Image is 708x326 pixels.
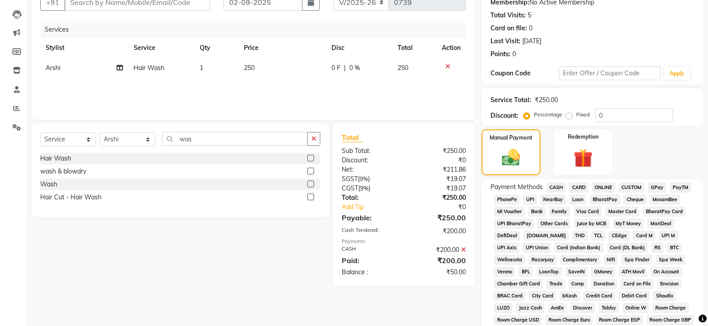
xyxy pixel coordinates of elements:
[360,175,368,182] span: 9%
[568,133,599,141] label: Redemption
[599,303,619,313] span: Tabby
[41,21,473,38] div: Services
[554,243,603,253] span: Card (Indian Bank)
[559,66,661,80] input: Enter Offer / Coupon Code
[535,95,558,105] div: ₹250.00
[569,279,587,289] span: Comp
[404,255,473,266] div: ₹200.00
[604,255,618,265] span: Nift
[335,202,415,212] a: Add Tip
[404,165,473,174] div: ₹211.86
[335,184,404,193] div: ( )
[651,243,663,253] span: RS
[335,193,404,202] div: Total:
[490,95,531,105] div: Service Total:
[546,279,565,289] span: Trade
[560,291,580,301] span: bKash
[335,227,404,236] div: Cash Tendered:
[331,63,340,73] span: 0 F
[349,63,360,73] span: 0 %
[335,174,404,184] div: ( )
[335,245,404,255] div: CASH
[653,291,676,301] span: Shoutlo
[633,231,655,241] span: Card M
[605,206,639,217] span: Master Card
[592,182,615,193] span: ONLINE
[523,243,551,253] span: UPI Union
[162,132,308,146] input: Search or Scan
[490,111,518,120] div: Discount:
[326,38,392,58] th: Disc
[548,303,567,313] span: AmEx
[621,255,652,265] span: Spa Finder
[590,194,620,205] span: BharatPay
[490,182,543,192] span: Payment Methods
[494,243,519,253] span: UPI Axis
[546,182,566,193] span: CASH
[494,194,519,205] span: PhonePe
[570,303,595,313] span: Discover
[40,193,101,202] div: Hair Cut - Hair Wash
[657,279,681,289] span: Envision
[529,291,556,301] span: City Card
[643,206,686,217] span: BharatPay Card
[360,185,369,192] span: 9%
[570,194,587,205] span: Loan
[40,167,86,176] div: wash & blowdry
[404,212,473,223] div: ₹250.00
[342,175,358,183] span: SGST
[545,315,593,325] span: Room Charge Euro
[40,154,71,163] div: Hair Wash
[619,291,649,301] span: Debit Card
[490,50,511,59] div: Points:
[647,315,694,325] span: Room Charge GBP
[647,219,674,229] span: MariDeal
[404,156,473,165] div: ₹0
[519,267,533,277] span: BFL
[335,165,404,174] div: Net:
[619,182,645,193] span: CUSTOM
[494,267,515,277] span: Venmo
[537,219,570,229] span: Other Cards
[670,182,691,193] span: PayTM
[335,268,404,277] div: Balance :
[512,50,516,59] div: 0
[404,146,473,156] div: ₹250.00
[415,202,473,212] div: ₹0
[194,38,239,58] th: Qty
[659,231,678,241] span: UPI M
[528,255,557,265] span: Razorpay
[650,194,680,205] span: MosamBee
[46,64,60,72] span: Arshi
[566,267,588,277] span: SaveIN
[572,231,588,241] span: THD
[534,111,562,119] label: Percentage
[494,279,543,289] span: Chamber Gift Card
[496,147,526,168] img: _cash.svg
[574,206,602,217] span: Visa Card
[342,238,466,245] div: Payments
[404,245,473,255] div: ₹200.00
[494,291,525,301] span: BRAC Card
[524,231,569,241] span: [DOMAIN_NAME]
[239,38,327,58] th: Price
[656,255,685,265] span: Spa Week
[342,133,362,142] span: Total
[244,64,255,72] span: 250
[667,243,682,253] span: BTC
[335,156,404,165] div: Discount:
[516,303,545,313] span: Jazz Cash
[591,267,615,277] span: GMoney
[522,37,541,46] div: [DATE]
[494,315,542,325] span: Room Charge USD
[613,219,644,229] span: MyT Money
[404,174,473,184] div: ₹19.07
[624,194,646,205] span: Cheque
[398,64,408,72] span: 250
[607,243,648,253] span: Card (DL Bank)
[664,67,690,80] button: Apply
[591,231,606,241] span: TCL
[494,219,534,229] span: UPI BharatPay
[335,212,404,223] div: Payable:
[494,255,525,265] span: Wellnessta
